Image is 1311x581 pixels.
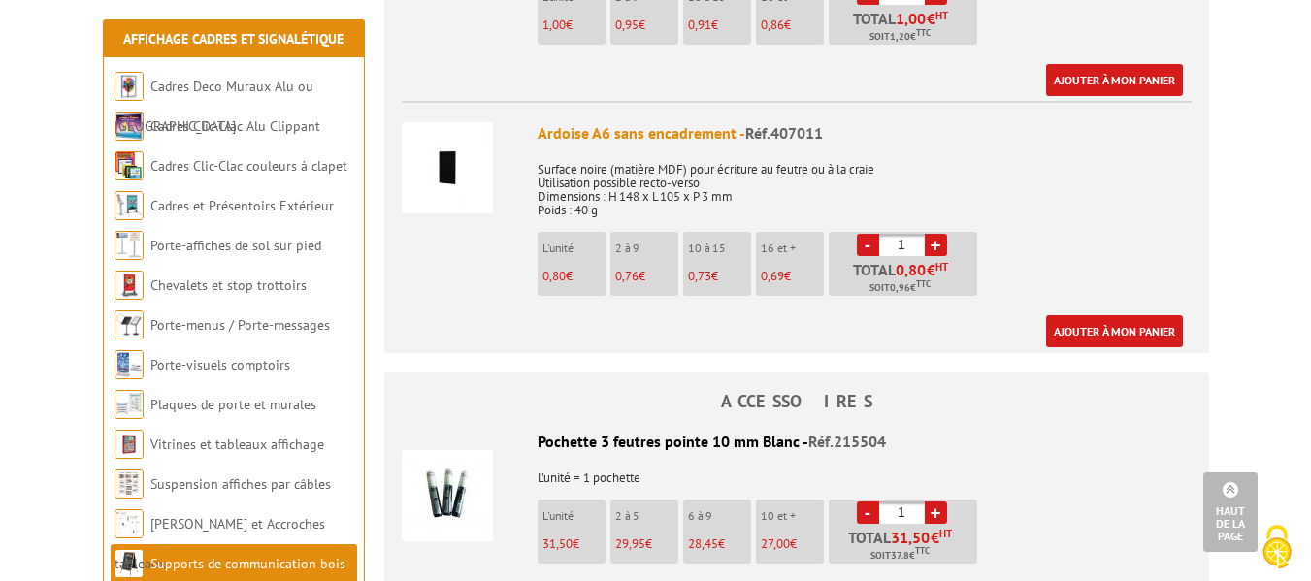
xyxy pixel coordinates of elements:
img: Pochette 3 feutres pointe 10 mm Blanc [402,450,493,541]
a: + [925,501,947,524]
img: Ardoise A6 sans encadrement [402,122,493,213]
a: Cadres Deco Muraux Alu ou [GEOGRAPHIC_DATA] [115,78,313,135]
span: 0,76 [615,268,639,284]
span: 29,95 [615,535,645,552]
a: - [857,501,879,524]
p: 10 à 15 [688,242,751,255]
span: 37.8 [891,548,909,564]
sup: HT [935,9,948,22]
button: Cookies (fenêtre modale) [1243,515,1311,581]
p: € [688,537,751,551]
p: Total [834,530,977,564]
a: Suspension affiches par câbles [150,475,331,493]
img: Cimaises et Accroches tableaux [115,509,144,538]
p: € [761,537,824,551]
a: Ajouter à mon panier [1046,315,1183,347]
p: € [615,537,678,551]
a: Cadres Clic-Clac couleurs à clapet [150,157,347,175]
span: Réf.407011 [745,123,823,143]
p: L'unité [542,242,606,255]
p: € [542,270,606,283]
span: 0,91 [688,16,711,33]
span: 28,45 [688,535,718,552]
span: 0,69 [761,268,784,284]
p: € [542,537,606,551]
img: Cadres Clic-Clac couleurs à clapet [115,151,144,180]
div: Ardoise A6 sans encadrement - [538,122,1192,145]
a: Plaques de porte et murales [150,396,316,413]
a: Cadres et Présentoirs Extérieur [150,197,334,214]
img: Cadres Deco Muraux Alu ou Bois [115,72,144,101]
a: Porte-affiches de sol sur pied [150,237,321,254]
p: Surface noire (matière MDF) pour écriture au feutre ou à la craie Utilisation possible recto-vers... [538,149,1192,217]
span: Réf.215504 [808,432,886,451]
img: Plaques de porte et murales [115,390,144,419]
p: € [615,18,678,32]
a: Supports de communication bois [150,555,345,572]
p: € [688,18,751,32]
span: 0,80 [542,268,566,284]
p: 10 et + [761,509,824,523]
p: € [615,270,678,283]
p: 6 à 9 [688,509,751,523]
span: 0,73 [688,268,711,284]
p: 16 et + [761,242,824,255]
a: Affichage Cadres et Signalétique [123,30,344,48]
img: Porte-menus / Porte-messages [115,310,144,339]
img: Vitrines et tableaux affichage [115,430,144,459]
span: 31,50 [542,535,573,552]
div: Pochette 3 feutres pointe 10 mm Blanc - [402,431,1192,453]
sup: TTC [915,545,930,556]
span: 0,80 [896,262,927,277]
span: 1,20 [890,29,910,45]
a: [PERSON_NAME] et Accroches tableaux [115,515,325,572]
span: 1,00 [896,11,927,26]
span: 0,96 [890,280,910,296]
p: Total [834,262,977,296]
h4: ACCESSOIRES [384,392,1209,411]
span: 31,50 [891,530,931,545]
p: L'unité = 1 pochette [402,458,1192,485]
span: 0,95 [615,16,639,33]
a: Chevalets et stop trottoirs [150,276,307,294]
img: Cookies (fenêtre modale) [1253,523,1301,571]
sup: TTC [916,27,931,38]
p: € [761,18,824,32]
span: 0,86 [761,16,784,33]
a: - [857,234,879,256]
img: Chevalets et stop trottoirs [115,271,144,300]
span: Soit € [869,280,931,296]
sup: TTC [916,278,931,289]
p: € [761,270,824,283]
span: € [927,262,935,277]
p: 2 à 9 [615,242,678,255]
span: Soit € [870,548,930,564]
p: L'unité [542,509,606,523]
a: Ajouter à mon panier [1046,64,1183,96]
span: € [927,11,935,26]
p: € [688,270,751,283]
span: Soit € [869,29,931,45]
img: Porte-affiches de sol sur pied [115,231,144,260]
img: Cadres et Présentoirs Extérieur [115,191,144,220]
img: Porte-visuels comptoirs [115,350,144,379]
a: Haut de la page [1203,472,1258,552]
a: Cadres Clic-Clac Alu Clippant [150,117,320,135]
span: 27,00 [761,535,790,552]
span: 1,00 [542,16,566,33]
a: Porte-menus / Porte-messages [150,316,330,334]
span: € [891,530,952,545]
sup: HT [935,260,948,274]
p: 2 à 5 [615,509,678,523]
a: Porte-visuels comptoirs [150,356,290,373]
img: Suspension affiches par câbles [115,469,144,499]
sup: HT [939,527,952,540]
a: + [925,234,947,256]
p: € [542,18,606,32]
p: Total [834,11,977,45]
a: Vitrines et tableaux affichage [150,436,324,453]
